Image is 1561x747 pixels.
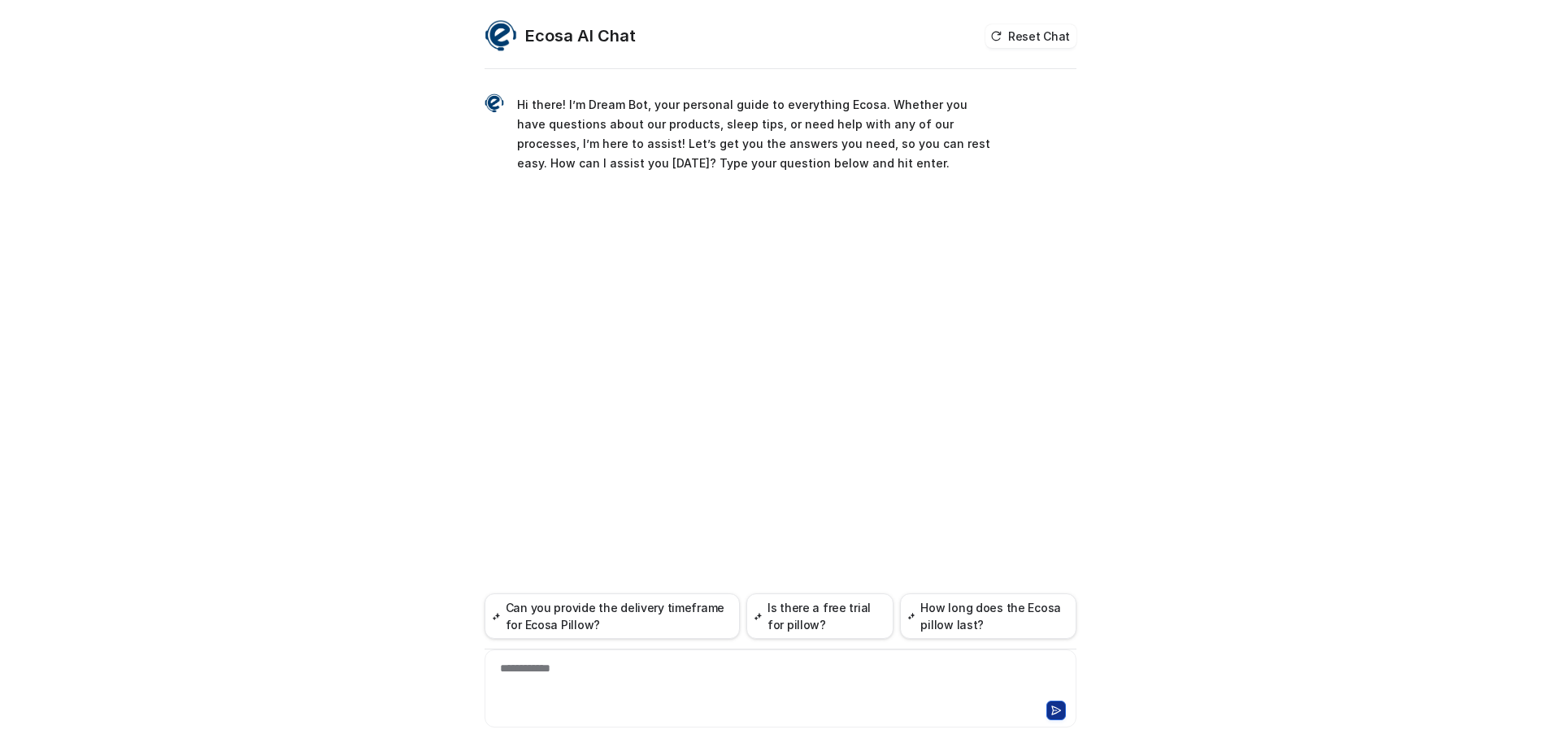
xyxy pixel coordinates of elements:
button: Reset Chat [985,24,1076,48]
button: Can you provide the delivery timeframe for Ecosa Pillow? [485,593,740,639]
button: Is there a free trial for pillow? [746,593,894,639]
p: Hi there! I’m Dream Bot, your personal guide to everything Ecosa. Whether you have questions abou... [517,95,993,173]
img: Widget [485,93,504,113]
img: Widget [485,20,517,52]
h2: Ecosa AI Chat [525,24,636,47]
button: How long does the Ecosa pillow last? [900,593,1076,639]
